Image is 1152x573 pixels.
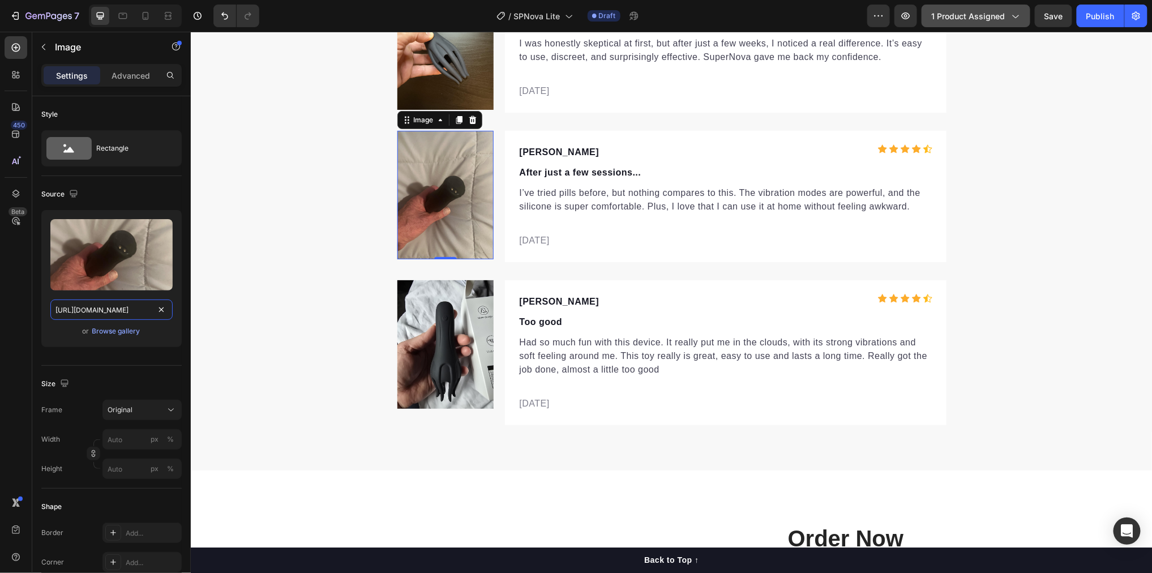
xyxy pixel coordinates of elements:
div: Add... [126,558,179,568]
div: Beta [8,207,27,216]
div: Image [221,83,245,93]
label: Width [41,434,60,444]
label: Height [41,464,62,474]
button: 7 [5,5,84,27]
div: Add... [126,528,179,538]
input: px% [102,429,182,450]
div: Size [41,377,71,392]
p: [PERSON_NAME] [329,263,534,277]
button: Save [1035,5,1072,27]
input: px% [102,459,182,479]
div: Border [41,528,63,538]
p: Advanced [112,70,150,82]
img: 61sPArYfSiL.jpg [207,99,303,228]
span: / [509,10,512,22]
button: Original [102,400,182,420]
div: Style [41,109,58,119]
span: SPNova Lite [514,10,560,22]
button: % [148,433,161,446]
p: [DATE] [329,202,741,216]
div: Rectangle [96,135,165,161]
div: Shape [41,502,62,512]
div: Browse gallery [92,326,140,336]
button: px [164,433,177,446]
div: Back to Top ↑ [453,523,508,534]
button: % [148,462,161,476]
input: https://example.com/image.jpg [50,300,173,320]
span: Draft [599,11,616,21]
img: preview-image [50,219,173,290]
span: or [83,324,89,338]
p: Too good [329,284,741,297]
div: % [167,434,174,444]
div: 450 [11,121,27,130]
div: px [151,434,159,444]
p: I’ve tried pills before, but nothing compares to this. The vibration modes are powerful, and the ... [329,155,741,182]
div: px [151,464,159,474]
p: Had so much fun with this device. It really put me in the clouds, with its strong vibrations and ... [329,304,741,345]
button: Browse gallery [92,326,141,337]
span: 1 product assigned [931,10,1005,22]
div: Open Intercom Messenger [1114,518,1141,545]
button: px [164,462,177,476]
p: Image [55,40,151,54]
p: After just a few sessions... [329,134,741,148]
span: Original [108,405,132,415]
p: [DATE] [329,53,741,66]
p: 7 [74,9,79,23]
div: Publish [1086,10,1115,22]
div: % [167,464,174,474]
div: Source [41,187,80,202]
p: [PERSON_NAME] [329,114,534,127]
div: Corner [41,557,64,567]
h2: Order Now And Save Upto [541,491,770,552]
img: 61NjsbRW+eL.jpg [207,249,303,377]
p: I was honestly skeptical at first, but after just a few weeks, I noticed a real difference. It’s ... [329,5,741,32]
label: Frame [41,405,62,415]
p: Settings [56,70,88,82]
span: Save [1044,11,1063,21]
p: [DATE] [329,365,741,379]
button: Publish [1077,5,1124,27]
button: 1 product assigned [922,5,1030,27]
div: Undo/Redo [213,5,259,27]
